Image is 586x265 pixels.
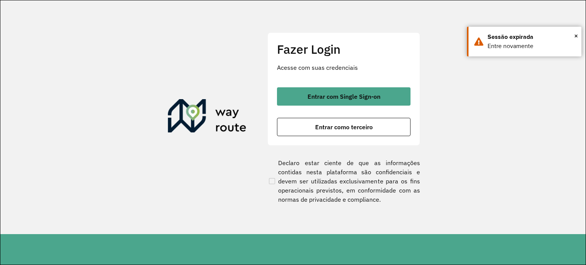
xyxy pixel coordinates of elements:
div: Entre novamente [488,42,576,51]
label: Declaro estar ciente de que as informações contidas nesta plataforma são confidenciais e devem se... [267,158,420,204]
button: button [277,118,411,136]
img: Roteirizador AmbevTech [168,99,246,136]
div: Sessão expirada [488,32,576,42]
h2: Fazer Login [277,42,411,56]
button: button [277,87,411,106]
span: × [574,30,578,42]
span: Entrar como terceiro [315,124,373,130]
span: Entrar com Single Sign-on [307,93,380,100]
button: Close [574,30,578,42]
p: Acesse com suas credenciais [277,63,411,72]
